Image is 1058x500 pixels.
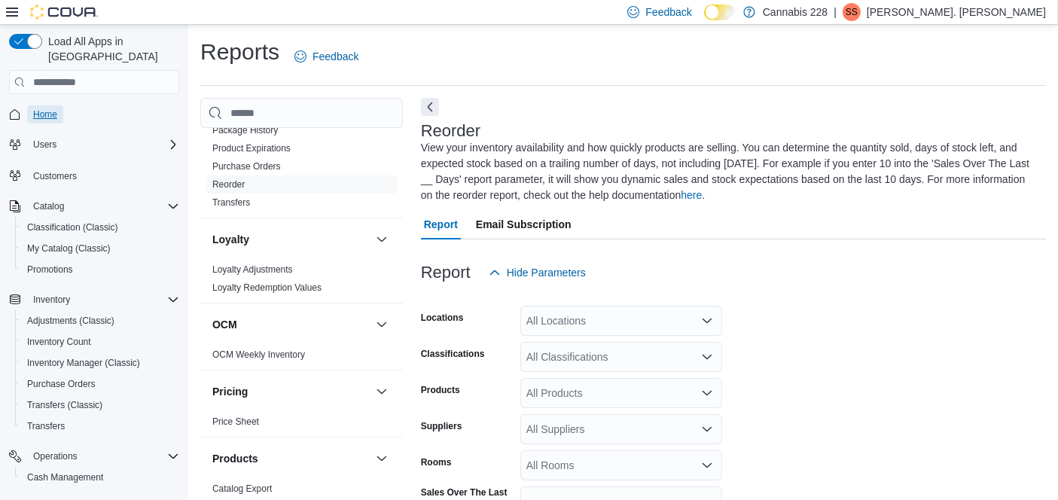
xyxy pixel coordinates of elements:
[15,395,185,416] button: Transfers (Classic)
[373,383,391,401] button: Pricing
[27,336,91,348] span: Inventory Count
[15,310,185,331] button: Adjustments (Classic)
[483,258,592,288] button: Hide Parameters
[33,200,64,212] span: Catalog
[27,105,179,123] span: Home
[27,291,76,309] button: Inventory
[200,261,403,303] div: Loyalty
[33,294,70,306] span: Inventory
[373,450,391,468] button: Products
[763,3,828,21] p: Cannabis 228
[21,218,179,236] span: Classification (Classic)
[21,417,179,435] span: Transfers
[288,41,364,72] a: Feedback
[27,197,179,215] span: Catalog
[3,164,185,186] button: Customers
[645,5,691,20] span: Feedback
[212,178,245,191] span: Reorder
[15,238,185,259] button: My Catalog (Classic)
[212,384,370,399] button: Pricing
[212,282,322,293] a: Loyalty Redemption Values
[313,49,358,64] span: Feedback
[212,416,259,428] span: Price Sheet
[212,317,370,332] button: OCM
[681,189,702,201] a: here
[21,239,179,258] span: My Catalog (Classic)
[21,261,179,279] span: Promotions
[33,139,56,151] span: Users
[373,316,391,334] button: OCM
[21,417,71,435] a: Transfers
[27,166,179,184] span: Customers
[846,3,858,21] span: SS
[21,333,179,351] span: Inventory Count
[33,450,78,462] span: Operations
[27,197,70,215] button: Catalog
[212,232,370,247] button: Loyalty
[27,471,103,483] span: Cash Management
[421,140,1038,203] div: View your inventory availability and how quickly products are selling. You can determine the quan...
[421,420,462,432] label: Suppliers
[21,312,120,330] a: Adjustments (Classic)
[15,373,185,395] button: Purchase Orders
[701,315,713,327] button: Open list of options
[27,447,179,465] span: Operations
[421,348,485,360] label: Classifications
[27,136,179,154] span: Users
[701,351,713,363] button: Open list of options
[212,282,322,294] span: Loyalty Redemption Values
[15,217,185,238] button: Classification (Classic)
[212,451,370,466] button: Products
[21,375,102,393] a: Purchase Orders
[27,105,63,123] a: Home
[200,413,403,437] div: Pricing
[27,221,118,233] span: Classification (Classic)
[424,209,458,239] span: Report
[212,483,272,495] span: Catalog Export
[212,232,249,247] h3: Loyalty
[212,264,293,276] span: Loyalty Adjustments
[33,108,57,120] span: Home
[421,122,480,140] h3: Reorder
[212,125,278,136] a: Package History
[15,467,185,488] button: Cash Management
[21,312,179,330] span: Adjustments (Classic)
[27,420,65,432] span: Transfers
[701,459,713,471] button: Open list of options
[27,357,140,369] span: Inventory Manager (Classic)
[704,20,705,21] span: Dark Mode
[3,103,185,125] button: Home
[507,265,586,280] span: Hide Parameters
[200,346,403,370] div: OCM
[27,315,114,327] span: Adjustments (Classic)
[212,142,291,154] span: Product Expirations
[834,3,837,21] p: |
[867,3,1046,21] p: [PERSON_NAME]. [PERSON_NAME]
[200,37,279,67] h1: Reports
[3,446,185,467] button: Operations
[15,416,185,437] button: Transfers
[27,378,96,390] span: Purchase Orders
[212,160,281,172] span: Purchase Orders
[212,197,250,209] span: Transfers
[212,349,305,361] span: OCM Weekly Inventory
[21,261,79,279] a: Promotions
[212,384,248,399] h3: Pricing
[704,5,736,20] input: Dark Mode
[21,354,146,372] a: Inventory Manager (Classic)
[15,331,185,352] button: Inventory Count
[373,230,391,248] button: Loyalty
[21,375,179,393] span: Purchase Orders
[27,136,63,154] button: Users
[21,468,109,486] a: Cash Management
[212,197,250,208] a: Transfers
[421,98,439,116] button: Next
[15,259,185,280] button: Promotions
[421,264,471,282] h3: Report
[421,312,464,324] label: Locations
[21,468,179,486] span: Cash Management
[21,354,179,372] span: Inventory Manager (Classic)
[3,196,185,217] button: Catalog
[21,239,117,258] a: My Catalog (Classic)
[701,423,713,435] button: Open list of options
